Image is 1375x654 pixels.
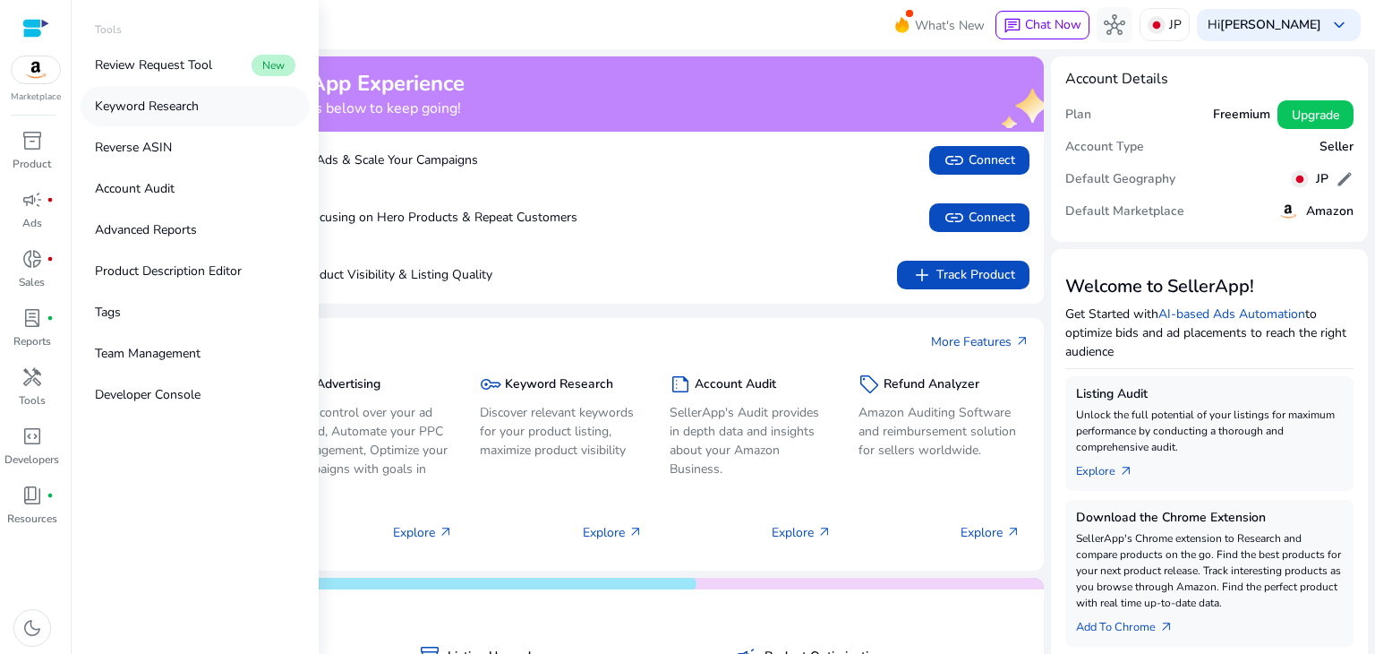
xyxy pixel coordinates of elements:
[929,146,1029,175] button: linkConnect
[1292,106,1339,125] span: Upgrade
[944,207,965,228] span: link
[817,525,832,539] span: arrow_outward
[21,617,43,639] span: dark_mode
[944,150,1015,171] span: Connect
[7,511,57,527] p: Resources
[1306,204,1354,219] h5: Amazon
[1065,140,1144,155] h5: Account Type
[670,403,832,478] p: SellerApp's Audit provides in depth data and insights about your Amazon Business.
[670,374,691,395] span: summarize
[1277,201,1299,222] img: amazon.svg
[21,426,43,447] span: code_blocks
[47,196,54,203] span: fiber_manual_record
[95,22,122,38] p: Tools
[915,10,985,41] span: What's New
[22,215,42,231] p: Ads
[11,90,61,104] p: Marketplace
[47,255,54,262] span: fiber_manual_record
[95,303,121,322] p: Tags
[21,366,43,388] span: handyman
[628,525,643,539] span: arrow_outward
[1065,71,1168,88] h4: Account Details
[21,307,43,329] span: lab_profile
[1076,407,1343,455] p: Unlock the full potential of your listings for maximum performance by conducting a thorough and c...
[95,179,175,198] p: Account Audit
[1076,455,1148,480] a: Explorearrow_outward
[1104,14,1125,36] span: hub
[944,207,1015,228] span: Connect
[1336,170,1354,188] span: edit
[95,138,172,157] p: Reverse ASIN
[125,208,577,227] p: Boost Sales by Focusing on Hero Products & Repeat Customers
[961,523,1021,542] p: Explore
[884,377,979,392] h5: Refund Analyzer
[13,333,51,349] p: Reports
[695,377,776,392] h5: Account Audit
[1169,9,1182,40] p: JP
[19,392,46,409] p: Tools
[1148,16,1166,34] img: jp.svg
[1076,387,1343,402] h5: Listing Audit
[21,248,43,270] span: donut_small
[931,332,1029,351] a: More Featuresarrow_outward
[1015,334,1029,349] span: arrow_outward
[1319,140,1354,155] h5: Seller
[1025,16,1081,33] span: Chat Now
[480,403,642,460] p: Discover relevant keywords for your product listing, maximize product visibility
[47,314,54,322] span: fiber_manual_record
[772,523,832,542] p: Explore
[1076,530,1343,611] p: SellerApp's Chrome extension to Research and compare products on the go. Find the best products f...
[1006,525,1021,539] span: arrow_outward
[1065,204,1184,219] h5: Default Marketplace
[1065,172,1175,187] h5: Default Geography
[21,130,43,151] span: inventory_2
[13,156,51,172] p: Product
[929,203,1029,232] button: linkConnect
[1277,100,1354,129] button: Upgrade
[95,97,199,116] p: Keyword Research
[1316,172,1328,187] h5: JP
[1065,305,1354,361] p: Get Started with to optimize bids and ad placements to reach the right audience
[1159,620,1174,634] span: arrow_outward
[1119,464,1133,478] span: arrow_outward
[95,385,201,404] p: Developer Console
[291,403,453,497] p: Take control over your ad spend, Automate your PPC Management, Optimize your campaigns with goals...
[1208,19,1321,31] p: Hi
[1065,276,1354,297] h3: Welcome to SellerApp!
[19,274,45,290] p: Sales
[505,377,613,392] h5: Keyword Research
[1158,305,1305,323] a: AI-based Ads Automation
[21,485,43,506] span: book_4
[252,55,295,76] span: New
[1097,7,1132,43] button: hub
[911,264,933,286] span: add
[95,344,201,363] p: Team Management
[1291,170,1309,188] img: jp.svg
[480,374,501,395] span: key
[47,492,54,499] span: fiber_manual_record
[95,262,242,280] p: Product Description Editor
[583,523,643,542] p: Explore
[1003,17,1021,35] span: chat
[1328,14,1350,36] span: keyboard_arrow_down
[944,150,965,171] span: link
[995,11,1089,39] button: chatChat Now
[1213,108,1270,123] h5: Freemium
[393,523,453,542] p: Explore
[911,264,1015,286] span: Track Product
[4,452,59,468] p: Developers
[1065,108,1091,123] h5: Plan
[12,56,60,83] img: amazon.svg
[95,220,197,239] p: Advanced Reports
[897,261,1029,289] button: addTrack Product
[1220,16,1321,33] b: [PERSON_NAME]
[1076,611,1188,636] a: Add To Chrome
[21,189,43,211] span: campaign
[858,374,880,395] span: sell
[316,377,380,392] h5: Advertising
[95,56,212,74] p: Review Request Tool
[858,403,1021,460] p: Amazon Auditing Software and reimbursement solution for sellers worldwide.
[439,525,453,539] span: arrow_outward
[1076,511,1343,526] h5: Download the Chrome Extension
